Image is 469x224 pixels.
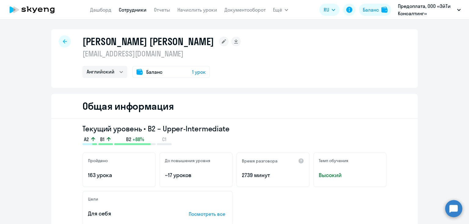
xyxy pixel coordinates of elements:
p: 163 урока [88,171,150,179]
p: [EMAIL_ADDRESS][DOMAIN_NAME] [82,49,241,59]
span: +88% [133,136,144,143]
h5: Темп обучения [319,158,348,163]
p: Посмотреть все [189,210,227,218]
a: Отчеты [154,7,170,13]
div: Баланс [363,6,379,13]
p: ~17 уроков [165,171,227,179]
span: Баланс [146,68,162,76]
span: B2 [126,136,131,143]
button: Балансbalance [359,4,391,16]
span: Ещё [273,6,282,13]
h5: Пройдено [88,158,108,163]
a: Сотрудники [119,7,147,13]
span: Высокий [319,171,381,179]
span: B1 [100,136,104,143]
p: Для себя [88,210,170,218]
h5: Цели [88,196,98,202]
span: C1 [162,136,166,143]
a: Документооборот [224,7,266,13]
h1: [PERSON_NAME] [PERSON_NAME] [82,35,214,48]
a: Дашборд [90,7,111,13]
span: A2 [84,136,89,143]
span: 1 урок [192,68,206,76]
button: RU [319,4,340,16]
img: balance [381,7,387,13]
a: Начислить уроки [177,7,217,13]
p: Предоплата, ООО «ЭйТи Консалтинг» [398,2,455,17]
h5: До повышения уровня [165,158,210,163]
h3: Текущий уровень • B2 – Upper-Intermediate [82,124,387,133]
h2: Общая информация [82,100,174,112]
h5: Время разговора [242,158,278,164]
p: 2739 минут [242,171,304,179]
button: Ещё [273,4,288,16]
button: Предоплата, ООО «ЭйТи Консалтинг» [395,2,464,17]
span: RU [324,6,329,13]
